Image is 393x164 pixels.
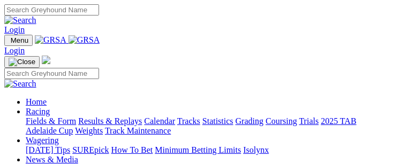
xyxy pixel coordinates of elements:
[236,116,263,126] a: Grading
[26,97,47,106] a: Home
[144,116,175,126] a: Calendar
[26,116,389,136] div: Racing
[69,35,100,45] img: GRSA
[155,145,241,154] a: Minimum Betting Limits
[11,36,28,44] span: Menu
[26,107,50,116] a: Racing
[4,35,33,46] button: Toggle navigation
[4,56,40,68] button: Toggle navigation
[4,79,36,89] img: Search
[4,46,25,55] a: Login
[299,116,319,126] a: Trials
[177,116,200,126] a: Tracks
[4,68,99,79] input: Search
[111,145,153,154] a: How To Bet
[26,155,78,164] a: News & Media
[202,116,233,126] a: Statistics
[35,35,66,45] img: GRSA
[72,145,109,154] a: SUREpick
[9,58,35,66] img: Close
[26,116,76,126] a: Fields & Form
[4,4,99,15] input: Search
[266,116,297,126] a: Coursing
[26,116,357,135] a: 2025 TAB Adelaide Cup
[75,126,103,135] a: Weights
[42,56,50,64] img: logo-grsa-white.png
[4,15,36,25] img: Search
[26,145,70,154] a: [DATE] Tips
[26,145,389,155] div: Wagering
[243,145,269,154] a: Isolynx
[78,116,142,126] a: Results & Replays
[4,25,25,34] a: Login
[26,136,59,145] a: Wagering
[105,126,171,135] a: Track Maintenance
